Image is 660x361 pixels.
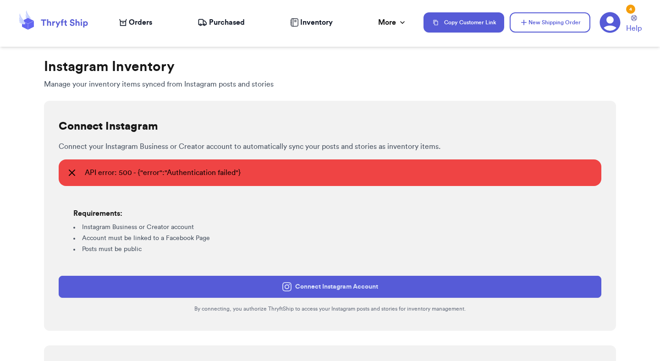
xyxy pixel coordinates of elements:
span: Orders [129,17,152,28]
a: Help [626,15,642,34]
span: Help [626,23,642,34]
span: Inventory [300,17,333,28]
a: Orders [119,17,152,28]
li: Posts must be public [73,245,587,254]
p: Manage your inventory items synced from Instagram posts and stories [44,79,616,90]
button: Copy Customer Link [423,12,504,33]
span: API error: 500 - {"error":"Authentication failed"} [85,167,241,178]
div: 4 [626,5,635,14]
p: By connecting, you authorize ThryftShip to access your Instagram posts and stories for inventory ... [59,305,601,312]
a: Inventory [290,17,333,28]
a: 4 [599,12,621,33]
li: Instagram Business or Creator account [73,223,587,232]
h1: Instagram Inventory [44,59,616,75]
h2: Connect Instagram [59,119,158,134]
h3: Requirements: [73,208,587,219]
li: Account must be linked to a Facebook Page [73,234,587,243]
div: More [378,17,407,28]
button: Connect Instagram Account [59,276,601,298]
p: Connect your Instagram Business or Creator account to automatically sync your posts and stories a... [59,141,601,152]
a: Purchased [198,17,245,28]
span: Purchased [209,17,245,28]
button: New Shipping Order [510,12,590,33]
